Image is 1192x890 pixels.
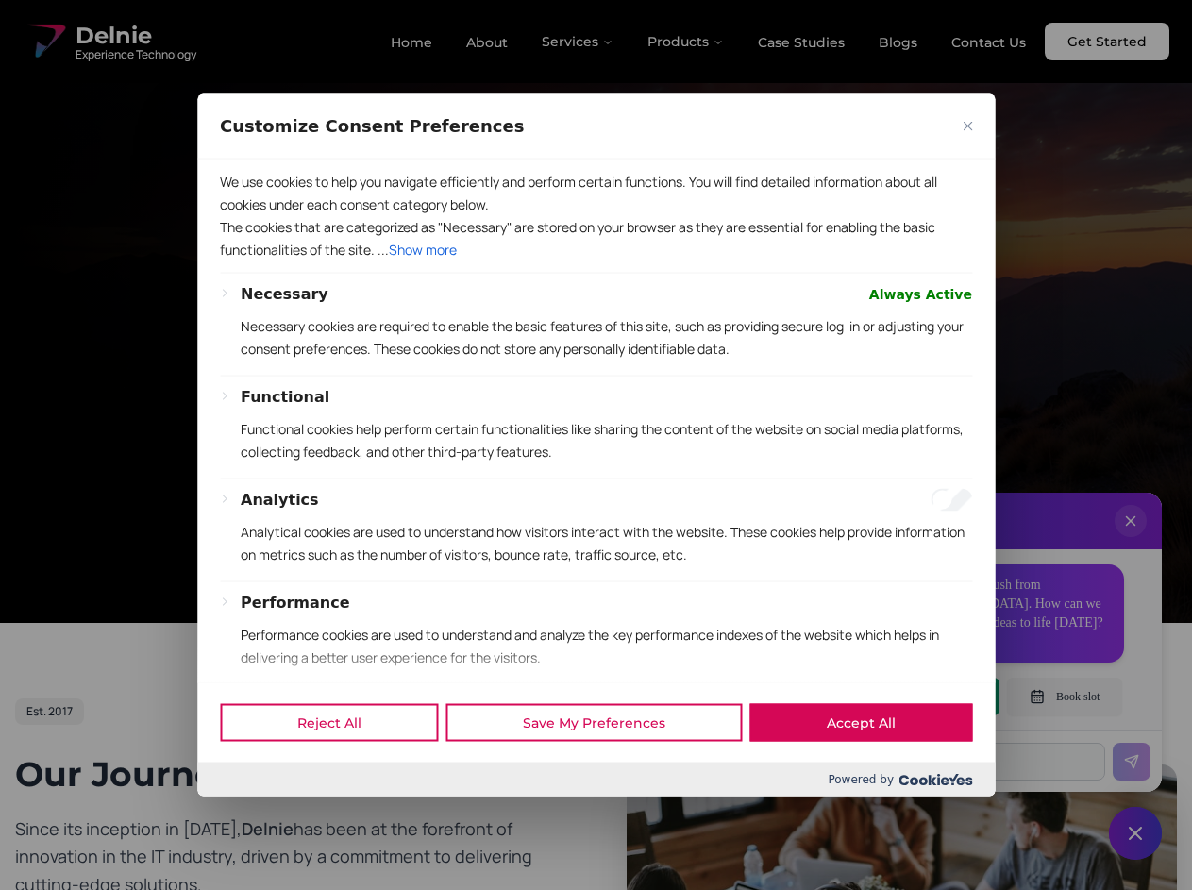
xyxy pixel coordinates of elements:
[241,417,972,462] p: Functional cookies help perform certain functionalities like sharing the content of the website o...
[749,704,972,742] button: Accept All
[389,238,457,260] button: Show more
[241,488,319,511] button: Analytics
[220,215,972,260] p: The cookies that are categorized as "Necessary" are stored on your browser as they are essential ...
[241,385,329,408] button: Functional
[220,114,524,137] span: Customize Consent Preferences
[241,591,350,613] button: Performance
[241,520,972,565] p: Analytical cookies are used to understand how visitors interact with the website. These cookies h...
[445,704,742,742] button: Save My Preferences
[869,282,972,305] span: Always Active
[963,121,972,130] img: Close
[241,623,972,668] p: Performance cookies are used to understand and analyze the key performance indexes of the website...
[931,488,972,511] input: Enable Analytics
[220,704,438,742] button: Reject All
[197,763,995,797] div: Powered by
[220,170,972,215] p: We use cookies to help you navigate efficiently and perform certain functions. You will find deta...
[241,314,972,360] p: Necessary cookies are required to enable the basic features of this site, such as providing secur...
[898,773,972,785] img: Cookieyes logo
[241,282,328,305] button: Necessary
